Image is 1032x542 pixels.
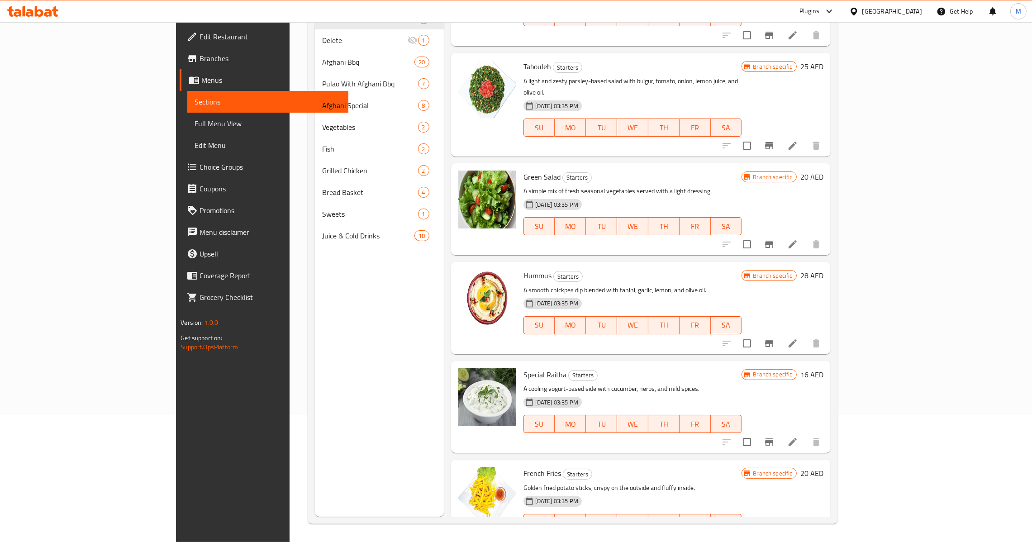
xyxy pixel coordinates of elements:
button: TH [648,217,680,235]
h6: 16 AED [800,368,823,381]
span: Hummus [523,269,552,282]
span: Coverage Report [200,270,341,281]
nav: Menu sections [315,4,444,250]
span: TU [590,516,613,529]
span: SA [714,121,738,134]
span: MO [558,121,582,134]
p: A simple mix of fresh seasonal vegetables served with a light dressing. [523,185,742,197]
img: Tabouleh [458,60,516,118]
button: SA [711,415,742,433]
span: Full Menu View [195,118,341,129]
div: items [414,230,429,241]
a: Choice Groups [180,156,348,178]
button: TH [648,119,680,137]
span: TH [652,516,676,529]
img: Green Salad [458,171,516,228]
button: SA [711,217,742,235]
span: SU [528,418,552,431]
span: WE [621,418,645,431]
div: Delete [322,35,407,46]
span: 2 [419,145,429,153]
span: 20 [415,58,428,67]
a: Grocery Checklist [180,286,348,308]
button: delete [805,431,827,453]
span: Vegetables [322,122,418,133]
button: MO [555,316,586,334]
a: Edit menu item [787,437,798,447]
a: Branches [180,48,348,69]
span: Pulao With Afghani Bbq [322,78,418,89]
button: TH [648,415,680,433]
span: WE [621,319,645,332]
span: MO [558,516,582,529]
span: SU [528,121,552,134]
p: Golden fried potato sticks, crispy on the outside and fluffy inside. [523,482,742,494]
button: Branch-specific-item [758,24,780,46]
a: Support.OpsPlatform [181,341,238,353]
button: Branch-specific-item [758,431,780,453]
span: FR [683,319,707,332]
div: Afghani Bbq20 [315,51,444,73]
span: [DATE] 03:35 PM [532,299,582,308]
button: TU [586,316,617,334]
button: SA [711,316,742,334]
div: Afghani Special8 [315,95,444,116]
button: MO [555,119,586,137]
span: [DATE] 03:35 PM [532,497,582,505]
button: TH [648,514,680,532]
span: [DATE] 03:35 PM [532,102,582,110]
a: Full Menu View [187,113,348,134]
span: Bread Basket [322,187,418,198]
span: Coupons [200,183,341,194]
span: 1.0.0 [204,317,219,328]
a: Edit Restaurant [180,26,348,48]
button: TH [648,316,680,334]
span: SU [528,516,552,529]
span: Starters [554,271,582,282]
a: Coupons [180,178,348,200]
span: Starters [563,469,592,480]
a: Edit Menu [187,134,348,156]
img: Special Raitha [458,368,516,426]
span: Menus [201,75,341,86]
button: SU [523,514,555,532]
span: SA [714,11,738,24]
span: Promotions [200,205,341,216]
div: Plugins [799,6,819,17]
span: 2 [419,123,429,132]
button: SU [523,119,555,137]
span: Grocery Checklist [200,292,341,303]
span: Edit Restaurant [200,31,341,42]
div: Juice & Cold Drinks18 [315,225,444,247]
button: Branch-specific-item [758,333,780,354]
span: 1 [419,210,429,219]
span: WE [621,121,645,134]
span: FR [683,418,707,431]
span: SA [714,516,738,529]
span: Choice Groups [200,162,341,172]
span: MO [558,11,582,24]
h6: 20 AED [800,467,823,480]
button: WE [617,119,648,137]
span: TH [652,220,676,233]
div: items [418,100,429,111]
span: Menu disclaimer [200,227,341,238]
button: delete [805,24,827,46]
button: TU [586,119,617,137]
span: Starters [553,62,582,73]
span: Afghani Bbq [322,57,415,67]
span: SA [714,319,738,332]
span: FR [683,121,707,134]
span: Branch specific [749,469,796,478]
a: Sections [187,91,348,113]
span: TU [590,11,613,24]
a: Menu disclaimer [180,221,348,243]
button: TU [586,415,617,433]
span: Version: [181,317,203,328]
span: SU [528,319,552,332]
span: TU [590,319,613,332]
a: Edit menu item [787,239,798,250]
button: FR [680,119,711,137]
span: Sweets [322,209,418,219]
